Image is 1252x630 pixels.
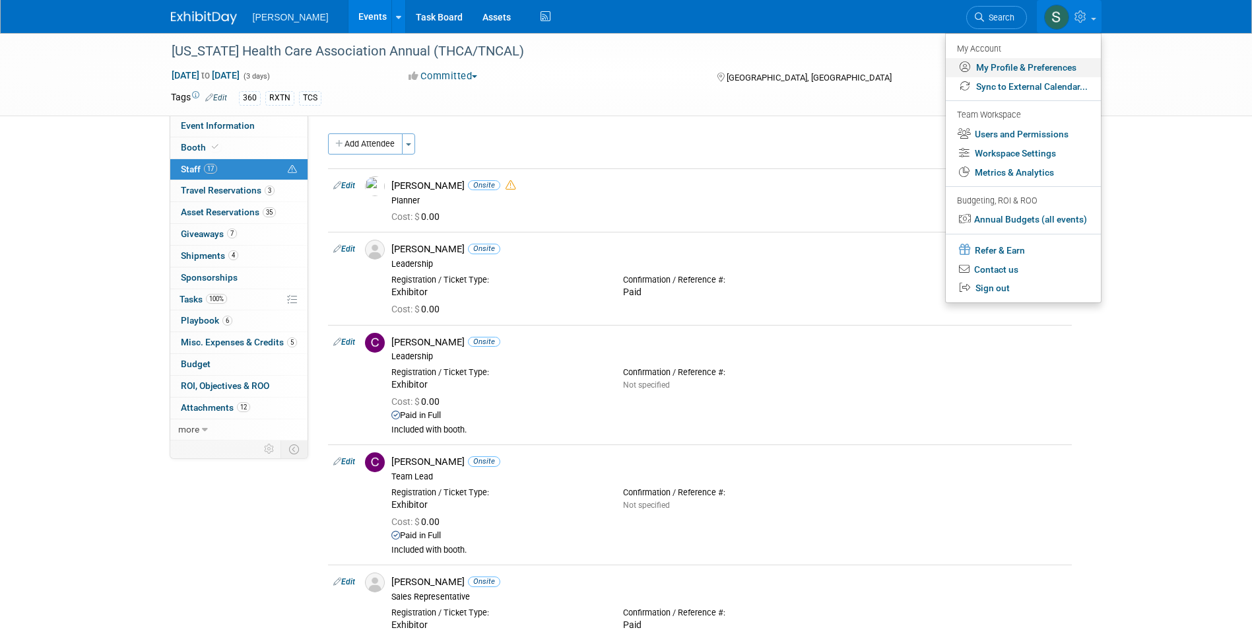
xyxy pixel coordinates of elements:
[253,12,329,22] span: [PERSON_NAME]
[957,194,1088,208] div: Budgeting, ROI & ROO
[391,516,421,527] span: Cost: $
[391,516,445,527] span: 0.00
[242,72,270,81] span: (3 days)
[623,287,835,298] div: Paid
[391,259,1067,269] div: Leadership
[333,244,355,254] a: Edit
[365,333,385,353] img: C.jpg
[365,452,385,472] img: C.jpg
[391,499,603,511] div: Exhibitor
[391,530,1067,542] div: Paid in Full
[288,164,297,176] span: Potential Scheduling Conflict -- at least one attendee is tagged in another overlapping event.
[727,73,892,83] span: [GEOGRAPHIC_DATA], [GEOGRAPHIC_DATA]
[468,456,500,466] span: Onsite
[265,91,294,105] div: RXTN
[199,70,212,81] span: to
[957,40,1088,56] div: My Account
[391,211,421,222] span: Cost: $
[391,608,603,618] div: Registration / Ticket Type:
[391,336,1067,349] div: [PERSON_NAME]
[170,224,308,245] a: Giveaways7
[468,180,500,190] span: Onsite
[204,164,217,174] span: 17
[391,304,421,314] span: Cost: $
[391,275,603,285] div: Registration / Ticket Type:
[391,425,1067,436] div: Included with booth.
[391,472,1067,482] div: Team Lead
[181,337,297,347] span: Misc. Expenses & Credits
[946,58,1101,77] a: My Profile & Preferences
[170,267,308,289] a: Sponsorships
[170,202,308,223] a: Asset Reservations35
[391,287,603,298] div: Exhibitor
[181,185,275,195] span: Travel Reservations
[170,289,308,310] a: Tasks100%
[468,577,500,586] span: Onsite
[170,419,308,440] a: more
[946,260,1101,279] a: Contact us
[170,159,308,180] a: Staff17
[212,143,218,151] i: Booth reservation complete
[205,93,227,102] a: Edit
[391,396,421,407] span: Cost: $
[391,243,1067,256] div: [PERSON_NAME]
[365,573,385,592] img: Associate-Profile-5.png
[946,125,1101,144] a: Users and Permissions
[181,359,211,369] span: Budget
[170,332,308,353] a: Misc. Expenses & Credits5
[170,180,308,201] a: Travel Reservations3
[623,367,835,378] div: Confirmation / Reference #:
[171,90,227,106] td: Tags
[328,133,403,155] button: Add Attendee
[506,180,515,190] i: Double-book Warning!
[946,240,1101,260] a: Refer & Earn
[623,501,670,510] span: Not specified
[966,6,1027,29] a: Search
[170,354,308,375] a: Budget
[237,402,250,412] span: 12
[946,144,1101,163] a: Workspace Settings
[181,272,238,283] span: Sponsorships
[391,211,445,222] span: 0.00
[299,91,321,105] div: TCS
[946,210,1101,229] a: Annual Budgets (all events)
[333,457,355,466] a: Edit
[280,440,308,458] td: Toggle Event Tabs
[171,11,237,24] img: ExhibitDay
[265,186,275,195] span: 3
[404,69,482,83] button: Committed
[333,577,355,586] a: Edit
[263,207,276,217] span: 35
[984,13,1014,22] span: Search
[365,240,385,260] img: Associate-Profile-5.png
[206,294,227,304] span: 100%
[391,592,1067,602] div: Sales Representative
[170,246,308,267] a: Shipments4
[623,380,670,390] span: Not specified
[468,337,500,347] span: Onsite
[258,440,281,458] td: Personalize Event Tab Strip
[1044,5,1069,30] img: Samia Goodwyn
[391,487,603,498] div: Registration / Ticket Type:
[391,410,1067,421] div: Paid in Full
[391,304,445,314] span: 0.00
[391,396,445,407] span: 0.00
[391,379,603,391] div: Exhibitor
[623,275,835,285] div: Confirmation / Reference #:
[333,337,355,347] a: Edit
[181,120,255,131] span: Event Information
[170,116,308,137] a: Event Information
[181,402,250,413] span: Attachments
[468,244,500,254] span: Onsite
[181,380,269,391] span: ROI, Objectives & ROO
[391,576,1067,588] div: [PERSON_NAME]
[170,310,308,332] a: Playbook6
[181,228,237,239] span: Giveaways
[181,315,232,326] span: Playbook
[170,376,308,397] a: ROI, Objectives & ROO
[391,367,603,378] div: Registration / Ticket Type:
[181,250,238,261] span: Shipments
[239,91,261,105] div: 360
[181,207,276,217] span: Asset Reservations
[228,250,238,260] span: 4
